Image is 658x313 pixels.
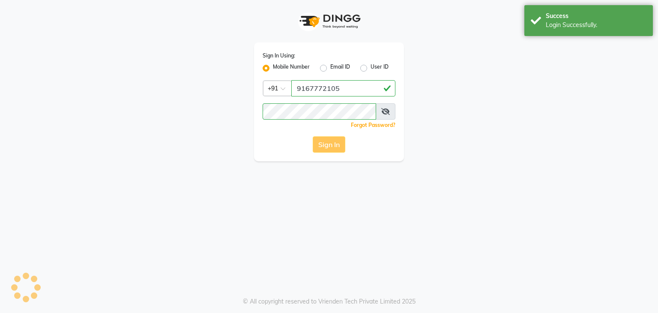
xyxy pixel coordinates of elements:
input: Username [291,80,395,96]
label: Mobile Number [273,63,310,73]
label: User ID [371,63,389,73]
label: Sign In Using: [263,52,295,60]
a: Forgot Password? [351,122,395,128]
img: logo1.svg [295,9,363,34]
input: Username [263,103,376,120]
label: Email ID [330,63,350,73]
div: Login Successfully. [546,21,646,30]
div: Success [546,12,646,21]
